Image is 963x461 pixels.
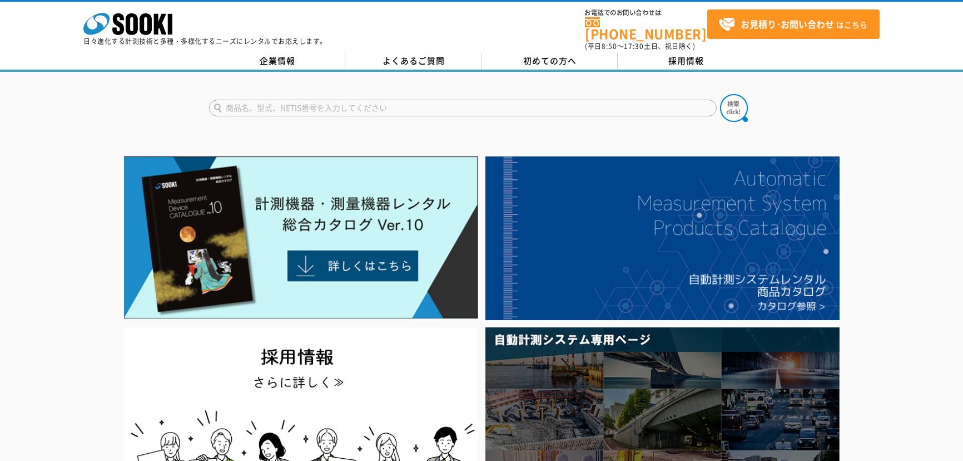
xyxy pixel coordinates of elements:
[585,41,695,51] span: (平日 ～ 土日、祝日除く)
[523,55,577,67] span: 初めての方へ
[707,9,880,39] a: お見積り･お問い合わせはこちら
[83,38,327,45] p: 日々進化する計測技術と多種・多様化するニーズにレンタルでお応えします。
[741,17,834,31] strong: お見積り･お問い合わせ
[209,53,345,70] a: 企業情報
[720,94,748,122] img: btn_search.png
[624,41,644,51] span: 17:30
[481,53,618,70] a: 初めての方へ
[345,53,481,70] a: よくあるご質問
[718,16,867,33] span: はこちら
[602,41,617,51] span: 8:50
[485,156,840,320] img: 自動計測システムカタログ
[585,9,707,16] span: お電話でのお問い合わせは
[209,100,717,116] input: 商品名、型式、NETIS番号を入力してください
[585,17,707,40] a: [PHONE_NUMBER]
[124,156,478,319] img: Catalog Ver10
[618,53,754,70] a: 採用情報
